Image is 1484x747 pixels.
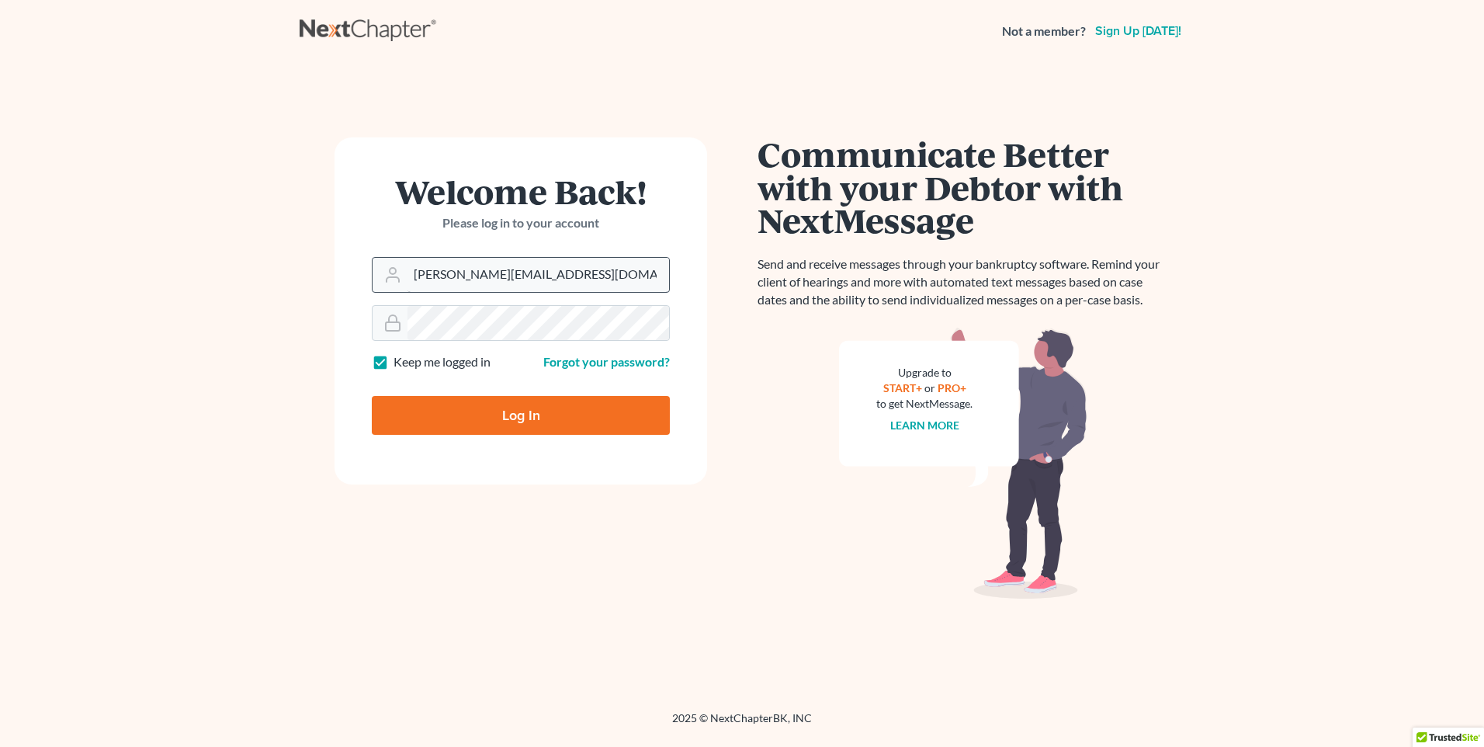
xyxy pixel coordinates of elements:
strong: Not a member? [1002,23,1086,40]
div: Upgrade to [876,365,973,380]
div: to get NextMessage. [876,396,973,412]
a: Learn more [890,419,959,432]
h1: Communicate Better with your Debtor with NextMessage [758,137,1169,237]
p: Please log in to your account [372,214,670,232]
input: Email Address [407,258,669,292]
a: START+ [883,381,922,394]
a: Forgot your password? [543,354,670,369]
h1: Welcome Back! [372,175,670,208]
input: Log In [372,396,670,435]
label: Keep me logged in [394,353,491,371]
span: or [924,381,935,394]
a: Sign up [DATE]! [1092,25,1184,37]
a: PRO+ [938,381,966,394]
img: nextmessage_bg-59042aed3d76b12b5cd301f8e5b87938c9018125f34e5fa2b7a6b67550977c72.svg [839,328,1087,599]
div: 2025 © NextChapterBK, INC [300,711,1184,738]
p: Send and receive messages through your bankruptcy software. Remind your client of hearings and mo... [758,255,1169,309]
